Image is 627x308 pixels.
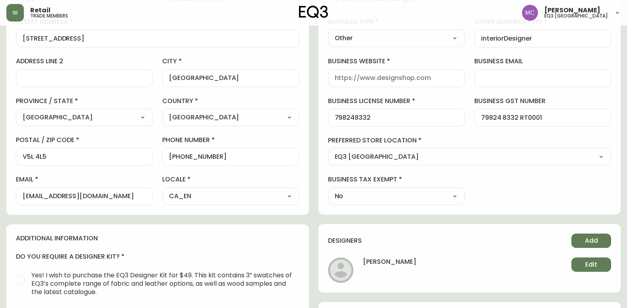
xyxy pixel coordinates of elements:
[474,97,611,105] label: business gst number
[335,74,458,82] input: https://www.designshop.com
[162,97,299,105] label: country
[16,252,299,261] h4: do you require a designer kit?
[328,57,465,66] label: business website
[544,14,608,18] h5: eq3 [GEOGRAPHIC_DATA]
[162,57,299,66] label: city
[162,136,299,144] label: phone number
[16,234,299,243] h4: additional information
[571,234,611,248] button: Add
[16,57,153,66] label: address line 2
[585,260,597,269] span: Edit
[544,7,600,14] span: [PERSON_NAME]
[328,136,611,145] label: preferred store location
[299,6,328,18] img: logo
[162,175,299,184] label: locale
[328,97,465,105] label: business license number
[328,236,362,245] h4: designers
[522,5,538,21] img: 6dbdb61c5655a9a555815750a11666cc
[363,257,416,272] h4: [PERSON_NAME]
[16,136,153,144] label: postal / zip code
[30,14,68,18] h5: trade members
[585,236,598,245] span: Add
[328,175,465,184] label: business tax exempt
[571,257,611,272] button: Edit
[16,97,153,105] label: province / state
[474,57,611,66] label: business email
[16,175,153,184] label: email
[31,271,293,296] span: Yes! I wish to purchase the EQ3 Designer Kit for $49. This kit contains 3” swatches of EQ3’s comp...
[30,7,50,14] span: Retail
